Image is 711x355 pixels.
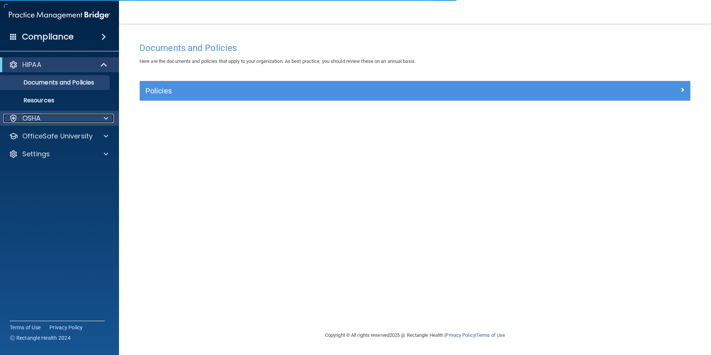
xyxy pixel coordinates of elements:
[22,60,41,69] p: HIPAA
[145,87,547,95] h5: Policies
[9,114,108,123] a: OSHA
[139,58,416,64] span: Here are the documents and policies that apply to your organization. As best practice, you should...
[22,32,74,42] h4: Compliance
[279,323,551,347] div: Copyright © All rights reserved 2025 @ Rectangle Health | |
[5,79,106,86] p: Documents and Policies
[9,150,108,159] a: Settings
[139,43,691,53] h4: Documents and Policies
[10,324,41,331] a: Terms of Use
[445,332,475,338] a: Privacy Policy
[9,60,108,69] a: HIPAA
[9,132,108,141] a: OfficeSafe University
[22,132,93,141] p: OfficeSafe University
[22,150,50,159] p: Settings
[476,332,505,338] a: Terms of Use
[9,8,110,23] img: PMB logo
[22,114,41,123] p: OSHA
[49,324,83,331] a: Privacy Policy
[10,334,71,342] span: Ⓒ Rectangle Health 2024
[5,97,106,104] p: Resources
[145,85,685,97] a: Policies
